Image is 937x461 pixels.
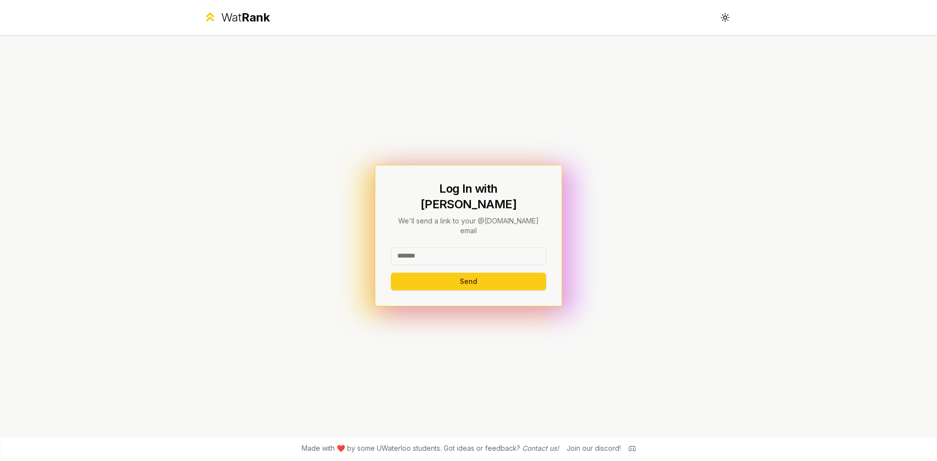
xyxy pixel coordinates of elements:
[567,443,621,453] div: Join our discord!
[391,216,546,236] p: We'll send a link to your @[DOMAIN_NAME] email
[242,10,270,24] span: Rank
[203,10,270,25] a: WatRank
[221,10,270,25] div: Wat
[522,444,559,452] a: Contact us!
[391,181,546,212] h1: Log In with [PERSON_NAME]
[391,273,546,290] button: Send
[302,443,559,453] span: Made with ❤️ by some UWaterloo students. Got ideas or feedback?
